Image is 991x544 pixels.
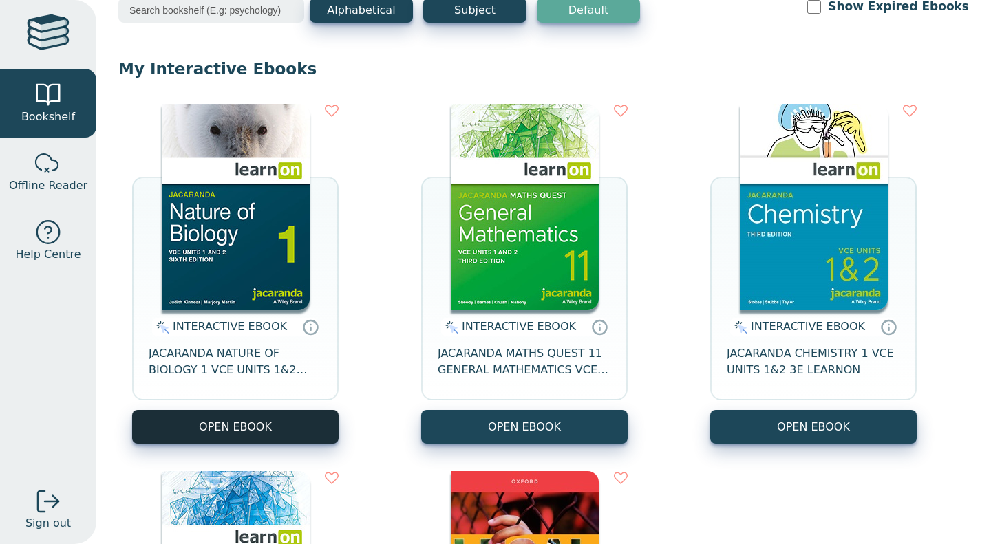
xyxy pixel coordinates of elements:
[162,104,310,310] img: bac72b22-5188-ea11-a992-0272d098c78b.jpg
[451,104,599,310] img: f7b900ab-df9f-4510-98da-0629c5cbb4fd.jpg
[21,109,75,125] span: Bookshelf
[730,319,747,336] img: interactive.svg
[441,319,458,336] img: interactive.svg
[152,319,169,336] img: interactive.svg
[9,177,87,194] span: Offline Reader
[25,515,71,532] span: Sign out
[302,318,319,335] a: Interactive eBooks are accessed online via the publisher’s portal. They contain interactive resou...
[15,246,81,263] span: Help Centre
[880,318,897,335] a: Interactive eBooks are accessed online via the publisher’s portal. They contain interactive resou...
[727,345,900,378] span: JACARANDA CHEMISTRY 1 VCE UNITS 1&2 3E LEARNON
[438,345,611,378] span: JACARANDA MATHS QUEST 11 GENERAL MATHEMATICS VCE UNITS 1&2 3E LEARNON
[132,410,339,444] button: OPEN EBOOK
[710,410,917,444] button: OPEN EBOOK
[740,104,888,310] img: 37f81dd5-9e6c-4284-8d4c-e51904e9365e.jpg
[591,318,608,335] a: Interactive eBooks are accessed online via the publisher’s portal. They contain interactive resou...
[149,345,322,378] span: JACARANDA NATURE OF BIOLOGY 1 VCE UNITS 1&2 LEARNON 6E (INCL STUDYON) EBOOK
[173,320,287,333] span: INTERACTIVE EBOOK
[751,320,865,333] span: INTERACTIVE EBOOK
[118,58,969,79] p: My Interactive Ebooks
[462,320,576,333] span: INTERACTIVE EBOOK
[421,410,628,444] button: OPEN EBOOK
